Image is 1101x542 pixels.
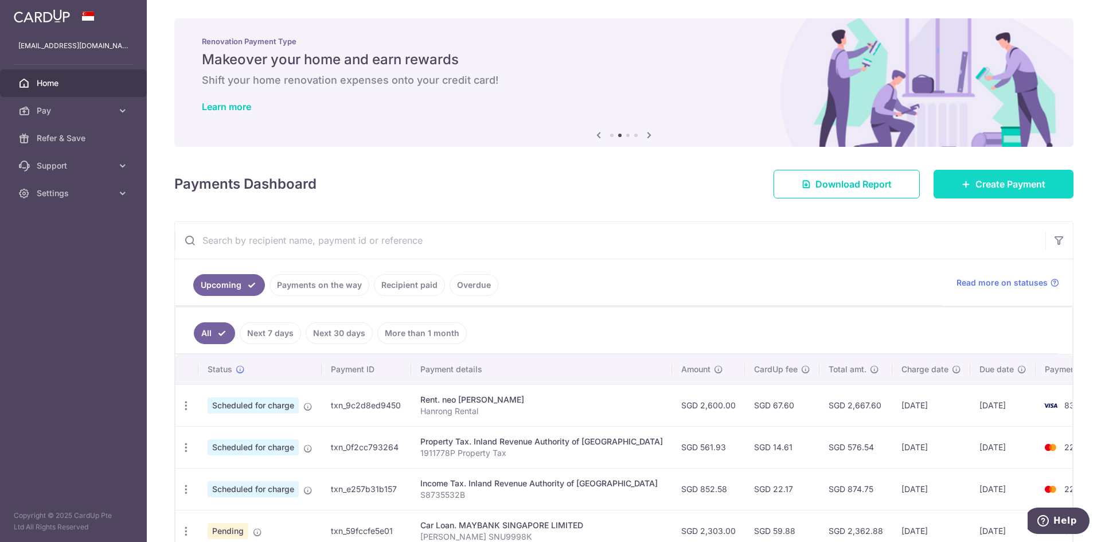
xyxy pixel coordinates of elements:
[322,468,411,510] td: txn_e257b31b157
[1039,440,1062,454] img: Bank Card
[681,364,710,375] span: Amount
[202,101,251,112] a: Learn more
[420,478,663,489] div: Income Tax. Inland Revenue Authority of [GEOGRAPHIC_DATA]
[420,394,663,405] div: Rent. neo [PERSON_NAME]
[202,50,1046,69] h5: Makeover your home and earn rewards
[420,489,663,501] p: S8735532B
[979,364,1014,375] span: Due date
[322,426,411,468] td: txn_0f2cc793264
[208,439,299,455] span: Scheduled for charge
[14,9,70,23] img: CardUp
[270,274,369,296] a: Payments on the way
[175,222,1045,259] input: Search by recipient name, payment id or reference
[819,384,892,426] td: SGD 2,667.60
[37,105,112,116] span: Pay
[18,40,128,52] p: [EMAIL_ADDRESS][DOMAIN_NAME]
[322,354,411,384] th: Payment ID
[208,397,299,414] span: Scheduled for charge
[892,468,970,510] td: [DATE]
[208,481,299,497] span: Scheduled for charge
[202,37,1046,46] p: Renovation Payment Type
[450,274,498,296] a: Overdue
[37,132,112,144] span: Refer & Save
[193,274,265,296] a: Upcoming
[956,277,1048,288] span: Read more on statuses
[970,384,1036,426] td: [DATE]
[745,426,819,468] td: SGD 14.61
[1039,399,1062,412] img: Bank Card
[970,426,1036,468] td: [DATE]
[934,170,1073,198] a: Create Payment
[37,188,112,199] span: Settings
[37,77,112,89] span: Home
[774,170,920,198] a: Download Report
[420,436,663,447] div: Property Tax. Inland Revenue Authority of [GEOGRAPHIC_DATA]
[174,174,317,194] h4: Payments Dashboard
[672,468,745,510] td: SGD 852.58
[1064,484,1083,494] span: 2216
[208,364,232,375] span: Status
[1064,442,1083,452] span: 2216
[754,364,798,375] span: CardUp fee
[815,177,892,191] span: Download Report
[819,468,892,510] td: SGD 874.75
[745,384,819,426] td: SGD 67.60
[420,405,663,417] p: Hanrong Rental
[745,468,819,510] td: SGD 22.17
[322,384,411,426] td: txn_9c2d8ed9450
[374,274,445,296] a: Recipient paid
[819,426,892,468] td: SGD 576.54
[377,322,467,344] a: More than 1 month
[240,322,301,344] a: Next 7 days
[420,447,663,459] p: 1911778P Property Tax
[194,322,235,344] a: All
[672,426,745,468] td: SGD 561.93
[174,18,1073,147] img: Renovation banner
[975,177,1045,191] span: Create Payment
[420,520,663,531] div: Car Loan. MAYBANK SINGAPORE LIMITED
[1039,482,1062,496] img: Bank Card
[306,322,373,344] a: Next 30 days
[37,160,112,171] span: Support
[1064,400,1084,410] span: 8337
[411,354,672,384] th: Payment details
[829,364,866,375] span: Total amt.
[672,384,745,426] td: SGD 2,600.00
[901,364,948,375] span: Charge date
[892,426,970,468] td: [DATE]
[970,468,1036,510] td: [DATE]
[956,277,1059,288] a: Read more on statuses
[208,523,248,539] span: Pending
[892,384,970,426] td: [DATE]
[202,73,1046,87] h6: Shift your home renovation expenses onto your credit card!
[1028,508,1090,536] iframe: Opens a widget where you can find more information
